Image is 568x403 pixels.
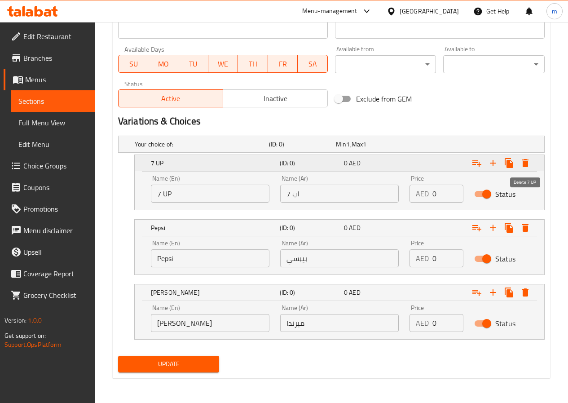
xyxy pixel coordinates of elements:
p: AED [416,318,429,328]
span: Status [495,253,515,264]
span: Coupons [23,182,88,193]
input: Enter name En [151,314,269,332]
span: Grocery Checklist [23,290,88,301]
span: Inactive [227,92,324,105]
span: Menus [25,74,88,85]
button: Active [118,89,223,107]
a: Edit Menu [11,133,95,155]
button: SU [118,55,148,73]
div: , [336,140,399,149]
span: Choice Groups [23,160,88,171]
a: Support.OpsPlatform [4,339,62,350]
button: FR [268,55,298,73]
span: SA [301,58,324,71]
div: Expand [135,284,544,301]
button: TH [238,55,268,73]
a: Grocery Checklist [4,284,95,306]
div: [GEOGRAPHIC_DATA] [400,6,459,16]
input: Please enter price [432,249,463,267]
button: WE [208,55,238,73]
a: Menu disclaimer [4,220,95,241]
a: Choice Groups [4,155,95,177]
span: Version: [4,314,26,326]
button: Delete Pepsi [517,220,533,236]
span: Menu disclaimer [23,225,88,236]
a: Coverage Report [4,263,95,284]
span: Coverage Report [23,268,88,279]
a: Edit Restaurant [4,26,95,47]
div: ​ [335,55,436,73]
a: Branches [4,47,95,69]
a: Coupons [4,177,95,198]
span: Exclude from GEM [356,93,412,104]
span: Update [125,359,212,370]
button: SA [298,55,328,73]
span: 1.0.0 [28,314,42,326]
div: Expand [135,155,544,171]
a: Menus [4,69,95,90]
span: WE [212,58,235,71]
input: Please enter price [432,185,463,203]
h5: (ID: 0) [269,140,332,149]
span: SU [122,58,145,71]
p: AED [416,188,429,199]
span: AED [349,157,360,169]
a: Promotions [4,198,95,220]
span: 0 [344,287,348,298]
h5: [PERSON_NAME] [151,288,276,297]
h5: Pepsi [151,223,276,232]
input: Enter name En [151,185,269,203]
button: Inactive [223,89,328,107]
a: Full Menu View [11,112,95,133]
span: AED [349,222,360,234]
span: 0 [344,222,348,234]
h5: Your choice of: [135,140,265,149]
button: Clone new choice [501,220,517,236]
span: TU [182,58,205,71]
span: Status [495,189,515,199]
p: AED [416,253,429,264]
h5: (ID: 0) [280,159,340,168]
input: Enter name Ar [280,314,399,332]
input: Enter name En [151,249,269,267]
span: 1 [346,138,350,150]
span: MO [152,58,175,71]
button: TU [178,55,208,73]
span: 1 [363,138,366,150]
h5: (ID: 0) [280,288,340,297]
h5: 7 UP [151,159,276,168]
button: Clone new choice [501,284,517,301]
button: Clone new choice [501,155,517,171]
button: Add new choice [485,220,501,236]
span: Upsell [23,247,88,257]
button: Add choice group [469,284,485,301]
input: Enter name Ar [280,185,399,203]
button: Delete Miranda [517,284,533,301]
button: MO [148,55,178,73]
div: Expand [119,136,544,152]
span: Edit Restaurant [23,31,88,42]
span: Full Menu View [18,117,88,128]
a: Upsell [4,241,95,263]
button: Update [118,356,220,372]
button: Add new choice [485,284,501,301]
input: Please enter price [432,314,463,332]
a: Sections [11,90,95,112]
span: Max [352,138,363,150]
span: AED [349,287,360,298]
div: ​ [443,55,545,73]
span: Get support on: [4,330,46,341]
h2: Variations & Choices [118,115,545,128]
div: Menu-management [302,6,357,17]
span: Status [495,318,515,329]
span: Edit Menu [18,139,88,150]
span: Active [122,92,220,105]
span: FR [272,58,295,71]
div: Expand [135,220,544,236]
span: Sections [18,96,88,106]
input: Enter name Ar [280,249,399,267]
span: Branches [23,53,88,63]
span: m [552,6,557,16]
h5: (ID: 0) [280,223,340,232]
span: Min [336,138,346,150]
